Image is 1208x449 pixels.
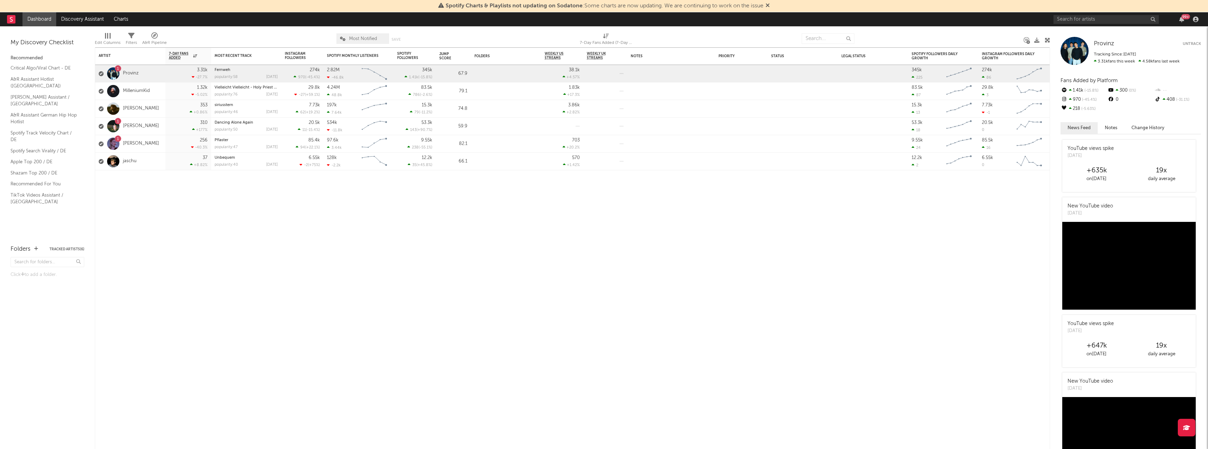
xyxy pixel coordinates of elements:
[11,129,77,144] a: Spotify Track Velocity Chart / DE
[1064,350,1129,358] div: on [DATE]
[1061,95,1107,104] div: 970
[327,156,337,160] div: 128k
[1013,100,1045,118] svg: Chart title
[266,145,278,149] div: [DATE]
[95,30,120,50] div: Edit Columns
[446,3,583,9] span: Spotify Charts & Playlists not updating on Sodatone
[215,138,278,142] div: Pflaster
[1094,52,1136,57] span: Tracking Since: [DATE]
[294,75,320,79] div: ( )
[1083,89,1098,93] span: -15.8 %
[421,85,432,90] div: 83.5k
[563,92,580,97] div: +17.3 %
[439,70,467,78] div: 67.9
[1094,59,1180,64] span: 4.58k fans last week
[568,103,580,107] div: 3.86k
[1154,95,1201,104] div: 408
[123,158,137,164] a: jaschu
[912,145,921,150] div: 24
[22,12,56,26] a: Dashboard
[306,75,319,79] span: -45.4 %
[1068,210,1113,217] div: [DATE]
[572,156,580,160] div: 570
[1129,342,1194,350] div: 19 x
[298,75,305,79] span: 970
[563,163,580,167] div: +1.42 %
[215,138,228,142] a: Pflaster
[266,75,278,79] div: [DATE]
[410,110,432,114] div: ( )
[982,103,993,107] div: 7.73k
[569,68,580,72] div: 38.1k
[439,157,467,166] div: 66.1
[327,54,380,58] div: Spotify Monthly Listeners
[1068,203,1113,210] div: New YouTube video
[126,39,137,47] div: Filters
[414,111,419,114] span: 79
[11,158,77,166] a: Apple Top 200 / DE
[308,85,320,90] div: 29.8k
[123,88,150,94] a: MilleniumKid
[309,103,320,107] div: 7.73k
[405,75,432,79] div: ( )
[142,39,167,47] div: A&R Pipeline
[1068,145,1114,152] div: YouTube views spike
[197,85,208,90] div: 1.32k
[296,145,320,150] div: ( )
[580,39,632,47] div: 7-Day Fans Added (7-Day Fans Added)
[943,135,975,153] svg: Chart title
[718,54,747,58] div: Priority
[1068,385,1113,392] div: [DATE]
[99,54,151,58] div: Artist
[215,86,303,90] a: Vielleicht Vielleicht - Holy Priest & elMefti Remix
[587,52,613,60] span: Weekly UK Streams
[11,257,84,267] input: Search for folders...
[215,121,278,125] div: Dancing Alone Again
[1013,118,1045,135] svg: Chart title
[192,75,208,79] div: -27.7 %
[215,103,278,107] div: siriusstern
[1094,59,1135,64] span: 3.31k fans this week
[943,100,975,118] svg: Chart title
[1080,107,1096,111] span: -5.63 %
[412,163,416,167] span: 35
[982,85,993,90] div: 29.8k
[912,120,923,125] div: 53.3k
[418,128,431,132] span: +90.7 %
[197,68,208,72] div: 3.31k
[300,163,320,167] div: ( )
[982,163,984,167] div: 0
[421,138,432,143] div: 9.55k
[1179,16,1184,22] button: 99+
[56,12,109,26] a: Discovery Assistant
[190,163,208,167] div: +8.82 %
[310,68,320,72] div: 274k
[191,145,208,150] div: -40.3 %
[215,110,238,114] div: popularity: 46
[298,127,320,132] div: ( )
[563,145,580,150] div: +20.2 %
[419,75,431,79] span: -15.8 %
[420,146,431,150] span: -55.1 %
[446,3,763,9] span: : Some charts are now updating. We are continuing to work on the issue
[327,128,342,132] div: -11.8k
[11,111,77,126] a: A&R Assistant German Hip Hop Hotlist
[580,30,632,50] div: 7-Day Fans Added (7-Day Fans Added)
[982,145,991,150] div: 16
[200,103,208,107] div: 353
[1064,175,1129,183] div: on [DATE]
[412,146,419,150] span: 238
[215,75,238,79] div: popularity: 58
[123,141,159,147] a: [PERSON_NAME]
[421,120,432,125] div: 53.3k
[11,75,77,90] a: A&R Assistant Hotlist ([GEOGRAPHIC_DATA])
[1064,342,1129,350] div: +647k
[1129,175,1194,183] div: daily average
[327,120,337,125] div: 534k
[327,138,339,143] div: 97.6k
[359,135,390,153] svg: Chart title
[11,147,77,155] a: Spotify Search Virality / DE
[408,163,432,167] div: ( )
[982,156,993,160] div: 6.55k
[1094,41,1114,47] span: Provinz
